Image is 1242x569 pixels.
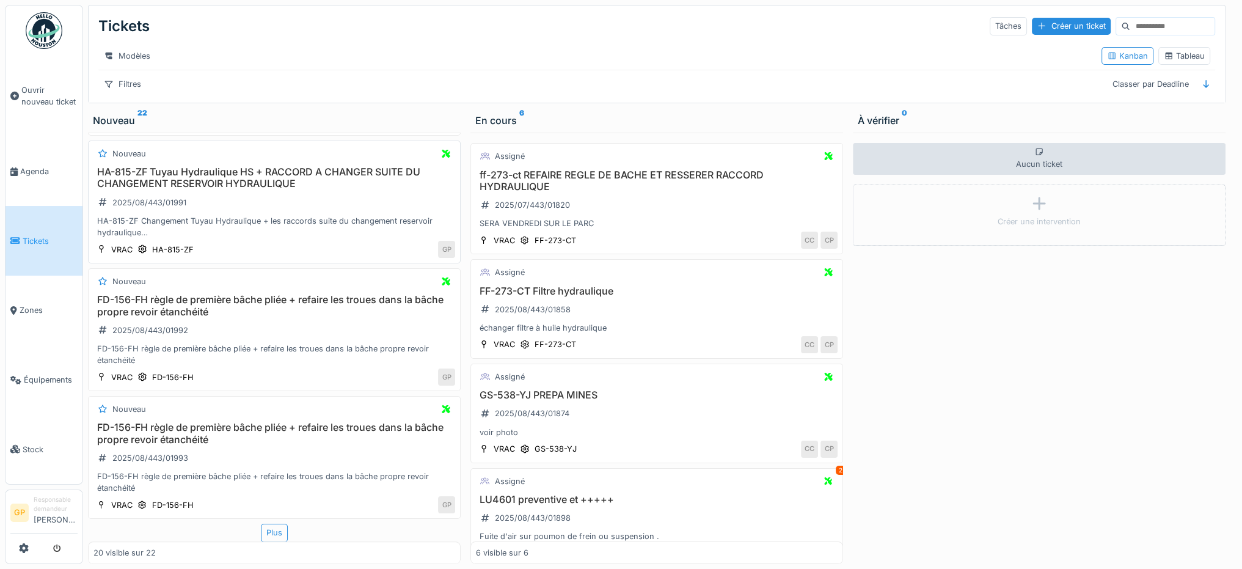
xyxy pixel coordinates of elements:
div: FD-156-FH règle de première bâche pliée + refaire les troues dans la bâche propre revoir étanchéité [93,471,455,494]
a: Zones [5,276,82,345]
div: VRAC [111,244,133,255]
div: HA-815-ZF [152,244,194,255]
a: Agenda [5,137,82,207]
div: 2025/08/443/01992 [112,325,188,336]
div: Tableau [1164,50,1205,62]
div: En cours [475,113,838,128]
li: GP [10,504,29,522]
div: 2025/08/443/01898 [495,512,571,524]
div: Créer une intervention [998,216,1081,227]
div: Tâches [990,17,1027,35]
div: À vérifier [858,113,1221,128]
span: Tickets [23,235,78,247]
h3: ff-273-ct REFAIRE REGLE DE BACHE ET RESSERER RACCORD HYDRAULIQUE [476,169,838,193]
div: 2025/08/443/01993 [112,452,188,464]
div: Assigné [495,150,525,162]
div: Fuite d'air sur poumon de frein ou suspension . tendeur de bâche avant et arrière. cote gauche. t... [476,530,838,554]
div: 2 [836,466,846,475]
div: VRAC [111,372,133,383]
a: Ouvrir nouveau ticket [5,56,82,137]
a: Stock [5,414,82,484]
div: GP [438,369,455,386]
span: Stock [23,444,78,455]
div: Assigné [495,475,525,487]
a: Tickets [5,206,82,276]
div: Kanban [1107,50,1148,62]
div: Nouveau [112,276,146,287]
div: Modèles [98,47,156,65]
div: GP [438,241,455,258]
li: [PERSON_NAME] [34,495,78,530]
div: Tickets [98,10,150,42]
span: Ouvrir nouveau ticket [21,84,78,108]
img: Badge_color-CXgf-gQk.svg [26,12,62,49]
div: Nouveau [112,148,146,160]
div: CP [820,232,838,249]
h3: HA-815-ZF Tuyau Hydraulique HS + RACCORD A CHANGER SUITE DU CHANGEMENT RESERVOIR HYDRAULIQUE [93,166,455,189]
div: FD-156-FH règle de première bâche pliée + refaire les troues dans la bâche propre revoir étanchéité [93,343,455,366]
div: 2025/08/443/01874 [495,408,569,419]
div: FF-273-CT [535,235,576,246]
div: 2025/08/443/01991 [112,197,186,208]
a: Équipements [5,345,82,415]
div: CC [801,441,818,458]
a: GP Responsable demandeur[PERSON_NAME] [10,495,78,534]
h3: LU4601 preventive et +++++ [476,494,838,505]
div: VRAC [494,235,515,246]
div: VRAC [111,499,133,511]
div: Plus [261,524,288,541]
div: GS-538-YJ [535,443,577,455]
div: Assigné [495,371,525,383]
div: HA-815-ZF Changement Tuyau Hydraulique + les raccords suite du changement reservoir hydraulique C... [93,215,455,238]
span: Équipements [24,374,78,386]
div: VRAC [494,443,515,455]
div: Responsable demandeur [34,495,78,514]
div: 2025/07/443/01820 [495,199,570,211]
div: Aucun ticket [853,143,1226,175]
div: Nouveau [93,113,456,128]
div: CC [801,232,818,249]
div: CP [820,336,838,353]
div: Nouveau [112,403,146,415]
sup: 22 [137,113,147,128]
span: Agenda [20,166,78,177]
h3: FD-156-FH règle de première bâche pliée + refaire les troues dans la bâche propre revoir étanchéité [93,294,455,317]
div: CC [801,336,818,353]
sup: 0 [902,113,907,128]
h3: FF-273-CT Filtre hydraulique [476,285,838,297]
div: CP [820,441,838,458]
div: Filtres [98,75,147,93]
div: Créer un ticket [1032,18,1111,34]
div: FF-273-CT [535,339,576,350]
div: Classer par Deadline [1107,75,1194,93]
div: FD-156-FH [152,499,194,511]
h3: GS-538-YJ PREPA MINES [476,389,838,401]
div: SERA VENDREDI SUR LE PARC [476,218,838,229]
div: 6 visible sur 6 [476,547,528,559]
div: VRAC [494,339,515,350]
div: échanger filtre à huile hydraulique [476,322,838,334]
div: voir photo [476,427,838,438]
div: GP [438,496,455,513]
h3: FD-156-FH règle de première bâche pliée + refaire les troues dans la bâche propre revoir étanchéité [93,422,455,445]
div: Assigné [495,266,525,278]
span: Zones [20,304,78,316]
sup: 6 [519,113,524,128]
div: 2025/08/443/01858 [495,304,571,315]
div: FD-156-FH [152,372,194,383]
div: 20 visible sur 22 [93,547,156,559]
